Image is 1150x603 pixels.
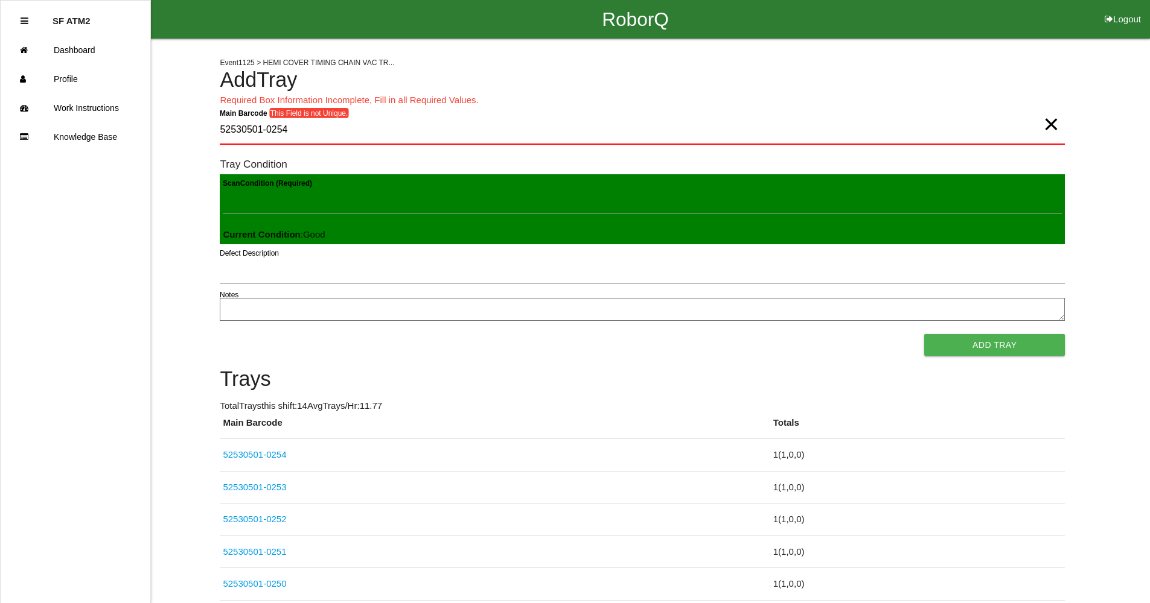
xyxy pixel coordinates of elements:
span: Clear Input [1043,100,1059,124]
h6: Tray Condition [220,159,1065,170]
span: : Good [223,229,325,239]
span: Event 1125 > HEMI COVER TIMING CHAIN VAC TR... [220,58,394,67]
h4: Trays [220,368,1065,391]
a: 52530501-0252 [223,514,286,524]
a: 52530501-0250 [223,578,286,589]
b: Main Barcode [220,109,267,117]
b: Scan Condition (Required) [223,178,312,187]
td: 1 ( 1 , 0 , 0 ) [770,471,1065,504]
p: Required Box Information Incomplete, Fill in all Required Values. [220,93,1065,107]
p: Total Trays this shift: 14 Avg Trays /Hr: 11.77 [220,399,1065,413]
div: Close [21,7,28,36]
label: Defect Description [220,248,279,259]
th: Main Barcode [220,416,770,439]
span: This Field is not Unique. [269,108,349,118]
a: 52530501-0253 [223,482,286,492]
button: Add Tray [924,334,1065,356]
a: Work Instructions [1,93,150,122]
td: 1 ( 1 , 0 , 0 ) [770,439,1065,472]
td: 1 ( 1 , 0 , 0 ) [770,568,1065,601]
td: 1 ( 1 , 0 , 0 ) [770,535,1065,568]
a: Dashboard [1,36,150,65]
a: 52530501-0254 [223,449,286,459]
label: Notes [220,289,238,300]
p: SF ATM2 [53,7,91,26]
b: Current Condition [223,229,300,239]
a: 52530501-0251 [223,546,286,557]
th: Totals [770,416,1065,439]
h4: Add Tray [220,69,1065,92]
td: 1 ( 1 , 0 , 0 ) [770,504,1065,536]
input: Required [220,116,1065,145]
a: Knowledge Base [1,122,150,151]
a: Profile [1,65,150,93]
